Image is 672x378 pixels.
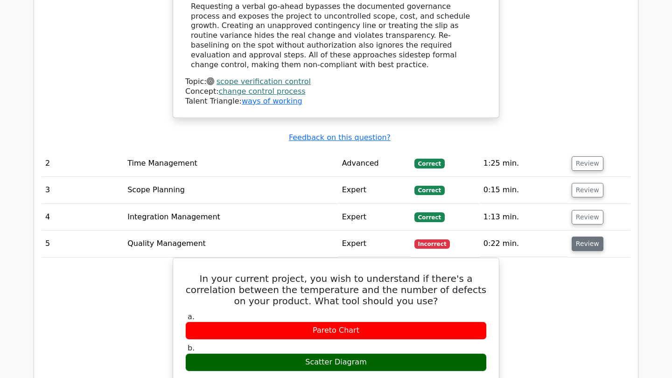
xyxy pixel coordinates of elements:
td: Time Management [124,150,338,177]
td: 2 [42,150,124,177]
span: Correct [414,212,445,222]
div: Topic: [185,77,487,87]
span: Incorrect [414,239,450,249]
a: Feedback on this question? [289,133,391,142]
td: 1:13 min. [480,204,568,231]
button: Review [572,210,603,224]
td: 5 [42,231,124,257]
td: Scope Planning [124,177,338,203]
div: Pareto Chart [185,322,487,340]
td: Expert [338,231,411,257]
span: a. [188,312,195,321]
td: 0:22 min. [480,231,568,257]
td: 3 [42,177,124,203]
button: Review [572,156,603,171]
a: ways of working [242,97,302,105]
td: Expert [338,204,411,231]
button: Review [572,237,603,251]
span: Correct [414,186,445,195]
div: Scatter Diagram [185,353,487,371]
td: Expert [338,177,411,203]
td: 1:25 min. [480,150,568,177]
td: Advanced [338,150,411,177]
td: 4 [42,204,124,231]
a: change control process [219,87,306,96]
td: Integration Management [124,204,338,231]
span: Correct [414,159,445,168]
h5: In your current project, you wish to understand if there's a correlation between the temperature ... [184,273,488,307]
div: Concept: [185,87,487,97]
td: Quality Management [124,231,338,257]
td: 0:15 min. [480,177,568,203]
span: b. [188,343,195,352]
a: scope verification control [217,77,311,86]
div: Talent Triangle: [185,77,487,106]
button: Review [572,183,603,197]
